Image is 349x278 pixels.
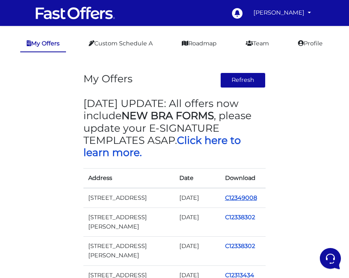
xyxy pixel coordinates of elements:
[20,36,66,52] a: My Offers
[292,36,329,51] a: Profile
[10,55,152,79] a: Fast Offers Supportsorry for the delay mate, sometimes there is this bug that if there is any spe...
[13,90,29,107] img: dark
[34,99,128,107] p: Huge Announcement: [URL][DOMAIN_NAME]
[58,119,113,125] span: Start a Conversation
[131,45,149,52] a: See all
[13,45,66,52] span: Your Conversations
[83,97,266,158] h3: [DATE] UPDATE: All offers now include , please update your E-SIGNATURE TEMPLATES ASAP.
[174,237,220,265] td: [DATE]
[34,90,128,98] span: Fast Offers Support
[225,214,255,221] a: C12338302
[126,215,136,222] p: Help
[13,114,149,130] button: Start a Conversation
[121,109,214,122] strong: NEW BRA FORMS
[83,134,241,158] a: Click here to learn more.
[101,146,149,153] a: Open Help Center
[10,86,152,111] a: Fast Offers SupportHuge Announcement: [URL][DOMAIN_NAME][DATE]
[239,36,275,51] a: Team
[82,36,159,51] a: Custom Schedule A
[133,90,149,97] p: [DATE]
[6,6,136,32] h2: Hello [PERSON_NAME] 👋
[34,58,128,66] span: Fast Offers Support
[175,36,223,51] a: Roadmap
[174,208,220,237] td: [DATE]
[83,169,174,188] th: Address
[133,58,149,66] p: [DATE]
[220,169,266,188] th: Download
[318,246,343,271] iframe: Customerly Messenger Launcher
[6,203,56,222] button: Home
[56,203,106,222] button: Messages
[225,194,257,201] a: C12349008
[106,203,155,222] button: Help
[83,237,174,265] td: [STREET_ADDRESS][PERSON_NAME]
[225,242,255,250] a: C12338302
[83,73,132,85] h3: My Offers
[174,169,220,188] th: Date
[83,208,174,237] td: [STREET_ADDRESS][PERSON_NAME]
[18,164,132,172] input: Search for an Article...
[13,59,29,75] img: dark
[83,188,174,208] td: [STREET_ADDRESS]
[24,215,38,222] p: Home
[34,68,128,76] p: sorry for the delay mate, sometimes there is this bug that if there is any special characters in ...
[250,5,314,21] a: [PERSON_NAME]
[220,73,266,88] button: Refresh
[13,146,55,153] span: Find an Answer
[174,188,220,208] td: [DATE]
[70,215,93,222] p: Messages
